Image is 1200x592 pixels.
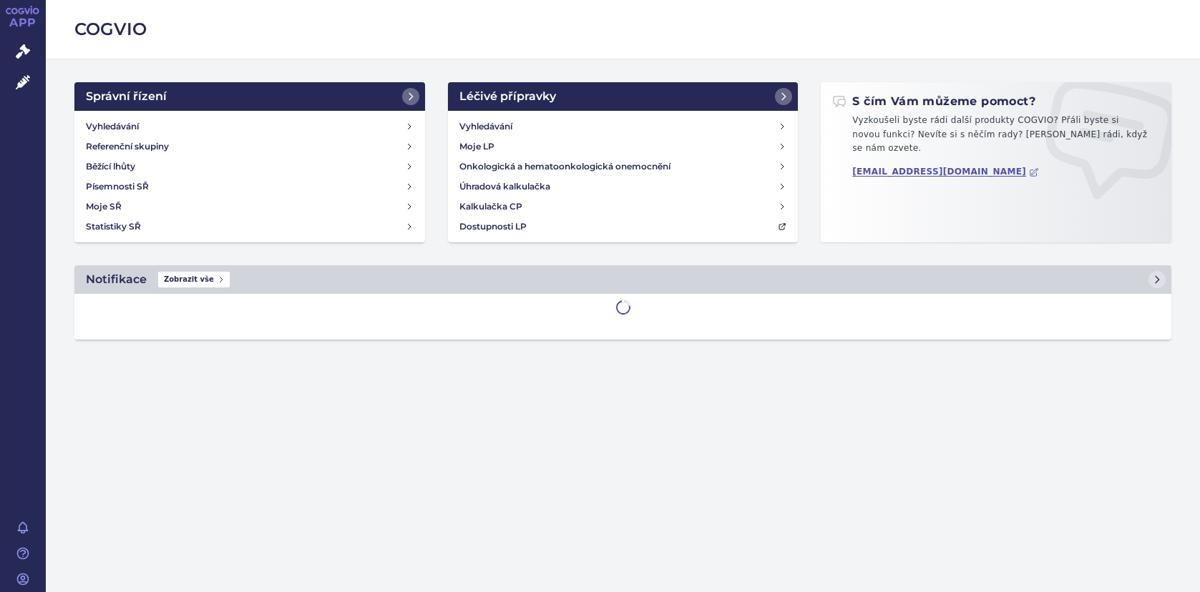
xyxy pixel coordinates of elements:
[80,177,419,197] a: Písemnosti SŘ
[459,119,512,134] h4: Vyhledávání
[454,117,793,137] a: Vyhledávání
[80,157,419,177] a: Běžící lhůty
[454,217,793,237] a: Dostupnosti LP
[454,197,793,217] a: Kalkulačka CP
[86,139,169,154] h4: Referenční skupiny
[832,94,1035,109] h2: S čím Vám můžeme pomoct?
[459,199,522,214] h4: Kalkulačka CP
[74,17,1171,41] h2: COGVIO
[448,82,799,111] a: Léčivé přípravky
[86,271,147,288] h2: Notifikace
[74,265,1171,294] a: NotifikaceZobrazit vše
[86,119,139,134] h4: Vyhledávání
[454,157,793,177] a: Onkologická a hematoonkologická onemocnění
[80,137,419,157] a: Referenční skupiny
[459,88,556,105] h2: Léčivé přípravky
[459,139,494,154] h4: Moje LP
[454,137,793,157] a: Moje LP
[86,88,167,105] h2: Správní řízení
[459,179,550,194] h4: Úhradová kalkulačka
[80,217,419,237] a: Statistiky SŘ
[459,219,527,234] h4: Dostupnosti LP
[832,114,1160,162] p: Vyzkoušeli byste rádi další produkty COGVIO? Přáli byste si novou funkci? Nevíte si s něčím rady?...
[80,117,419,137] a: Vyhledávání
[86,199,122,214] h4: Moje SŘ
[86,219,141,234] h4: Statistiky SŘ
[86,159,135,174] h4: Běžící lhůty
[86,179,149,194] h4: Písemnosti SŘ
[80,197,419,217] a: Moje SŘ
[454,177,793,197] a: Úhradová kalkulačka
[459,159,670,174] h4: Onkologická a hematoonkologická onemocnění
[852,167,1039,177] a: [EMAIL_ADDRESS][DOMAIN_NAME]
[74,82,425,111] a: Správní řízení
[158,272,230,287] span: Zobrazit vše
